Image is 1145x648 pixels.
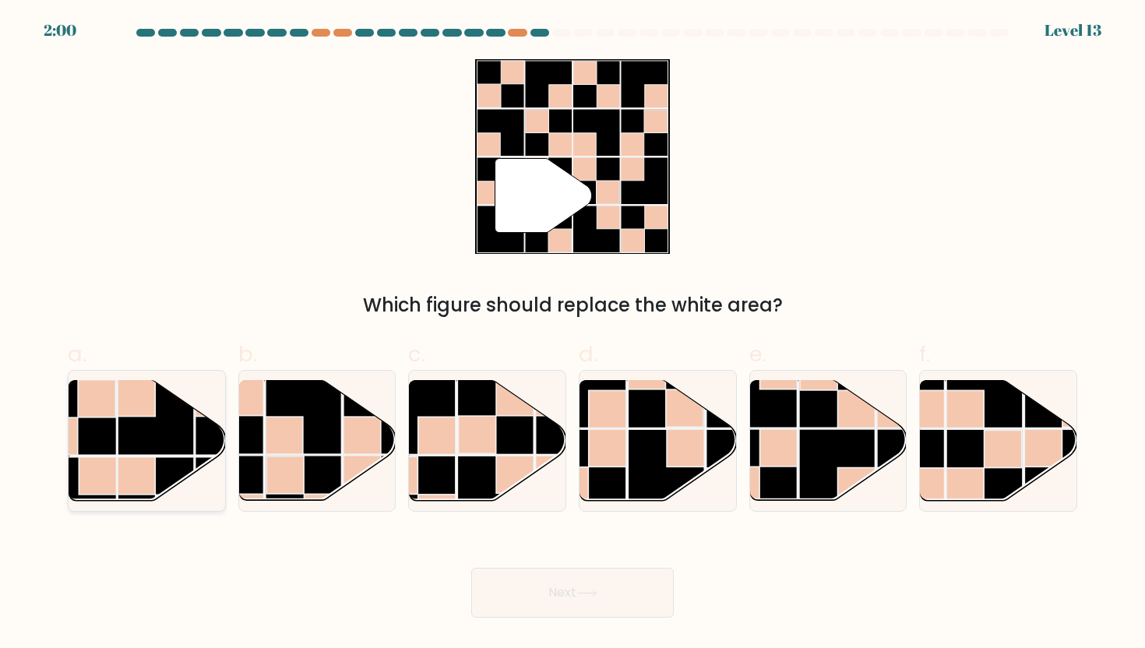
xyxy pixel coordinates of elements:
[579,339,597,369] span: d.
[408,339,425,369] span: c.
[77,291,1068,319] div: Which figure should replace the white area?
[471,568,674,618] button: Next
[238,339,257,369] span: b.
[495,158,592,232] g: "
[1045,19,1101,42] div: Level 13
[749,339,766,369] span: e.
[44,19,76,42] div: 2:00
[68,339,86,369] span: a.
[919,339,930,369] span: f.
